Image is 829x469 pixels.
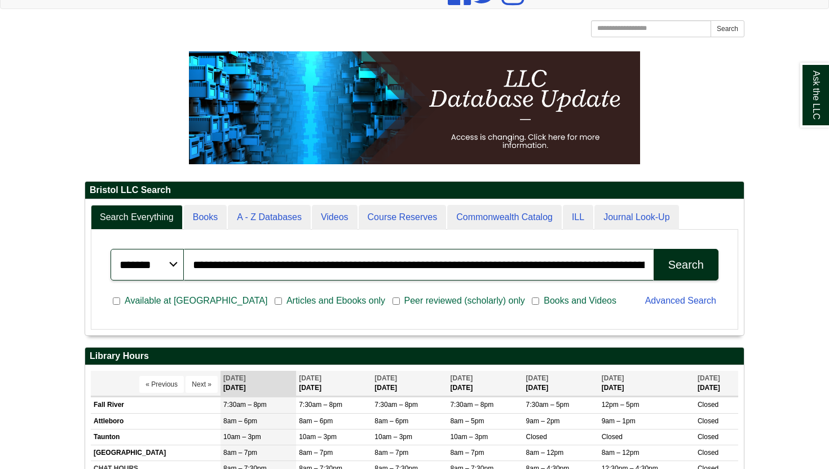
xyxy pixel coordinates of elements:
span: Available at [GEOGRAPHIC_DATA] [120,294,272,308]
span: 8am – 7pm [450,449,484,457]
span: Peer reviewed (scholarly) only [400,294,530,308]
th: [DATE] [296,371,372,396]
span: 9am – 2pm [526,417,560,425]
span: 8am – 7pm [223,449,257,457]
a: A - Z Databases [228,205,311,230]
span: 10am – 3pm [450,433,488,441]
span: [DATE] [698,374,720,382]
td: [GEOGRAPHIC_DATA] [91,445,221,461]
input: Available at [GEOGRAPHIC_DATA] [113,296,120,306]
td: Attleboro [91,413,221,429]
span: [DATE] [374,374,397,382]
a: ILL [563,205,593,230]
span: 7:30am – 8pm [450,401,493,409]
img: HTML tutorial [189,51,640,164]
th: [DATE] [447,371,523,396]
span: 8am – 12pm [602,449,640,457]
span: Closed [698,433,718,441]
span: [DATE] [450,374,473,382]
span: 8am – 6pm [374,417,408,425]
h2: Bristol LLC Search [85,182,744,199]
span: [DATE] [602,374,624,382]
a: Books [184,205,227,230]
span: Closed [698,401,718,409]
input: Peer reviewed (scholarly) only [393,296,400,306]
a: Videos [312,205,358,230]
th: [DATE] [599,371,695,396]
span: Books and Videos [539,294,621,308]
button: Search [711,20,744,37]
span: [DATE] [526,374,549,382]
div: Search [668,258,704,271]
span: 7:30am – 8pm [374,401,418,409]
span: Closed [602,433,623,441]
span: 8am – 6pm [299,417,333,425]
span: 12pm – 5pm [602,401,640,409]
th: [DATE] [372,371,447,396]
span: 9am – 1pm [602,417,636,425]
th: [DATE] [695,371,738,396]
a: Commonwealth Catalog [447,205,562,230]
input: Articles and Ebooks only [275,296,282,306]
span: [DATE] [299,374,321,382]
span: 8am – 6pm [223,417,257,425]
a: Search Everything [91,205,183,230]
span: 8am – 7pm [299,449,333,457]
a: Course Reserves [359,205,447,230]
span: 7:30am – 8pm [299,401,342,409]
span: 10am – 3pm [374,433,412,441]
span: 8am – 12pm [526,449,564,457]
th: [DATE] [523,371,599,396]
span: 10am – 3pm [299,433,337,441]
h2: Library Hours [85,348,744,365]
button: « Previous [139,376,184,393]
span: 10am – 3pm [223,433,261,441]
span: Closed [526,433,547,441]
span: [DATE] [223,374,246,382]
span: 8am – 7pm [374,449,408,457]
a: Advanced Search [645,296,716,305]
span: Closed [698,449,718,457]
span: 7:30am – 5pm [526,401,570,409]
a: Journal Look-Up [594,205,678,230]
button: Next » [186,376,218,393]
th: [DATE] [221,371,296,396]
span: 7:30am – 8pm [223,401,267,409]
span: Articles and Ebooks only [282,294,390,308]
td: Taunton [91,429,221,445]
span: 8am – 5pm [450,417,484,425]
input: Books and Videos [532,296,539,306]
button: Search [654,249,718,280]
td: Fall River [91,397,221,413]
span: Closed [698,417,718,425]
